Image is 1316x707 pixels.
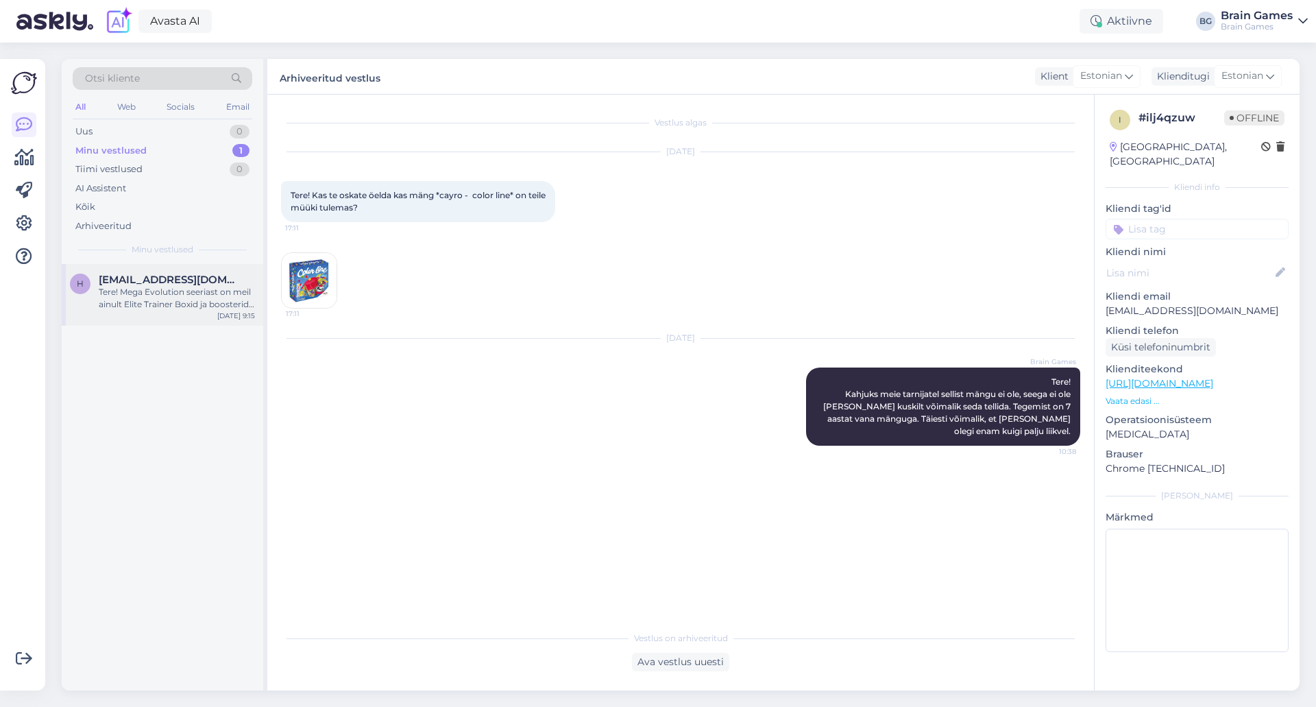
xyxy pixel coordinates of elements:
div: Brain Games [1221,21,1293,32]
div: Uus [75,125,93,139]
div: 1 [232,144,249,158]
a: Avasta AI [138,10,212,33]
p: [MEDICAL_DATA] [1106,427,1289,442]
div: Socials [164,98,197,116]
div: Kliendi info [1106,181,1289,193]
label: Arhiveeritud vestlus [280,67,380,86]
div: Minu vestlused [75,144,147,158]
div: [DATE] [281,145,1080,158]
p: Kliendi email [1106,289,1289,304]
p: Märkmed [1106,510,1289,525]
span: 17:11 [286,309,337,319]
img: Askly Logo [11,70,37,96]
span: 10:38 [1025,446,1076,457]
p: Kliendi nimi [1106,245,1289,259]
div: Kõik [75,200,95,214]
div: AI Assistent [75,182,126,195]
p: Kliendi telefon [1106,324,1289,338]
div: Klienditugi [1151,69,1210,84]
div: [DATE] 9:15 [217,311,255,321]
p: Klienditeekond [1106,362,1289,376]
div: BG [1196,12,1215,31]
a: [URL][DOMAIN_NAME] [1106,377,1213,390]
div: Brain Games [1221,10,1293,21]
p: Vaata edasi ... [1106,395,1289,407]
div: [GEOGRAPHIC_DATA], [GEOGRAPHIC_DATA] [1110,140,1261,169]
div: 0 [230,125,249,139]
img: explore-ai [104,7,133,36]
div: [DATE] [281,332,1080,344]
input: Lisa tag [1106,219,1289,239]
span: Vestlus on arhiveeritud [634,632,728,645]
p: Kliendi tag'id [1106,202,1289,216]
div: Küsi telefoninumbrit [1106,338,1216,357]
div: Klient [1035,69,1069,84]
p: [EMAIL_ADDRESS][DOMAIN_NAME] [1106,304,1289,318]
span: Offline [1224,110,1284,125]
div: 0 [230,163,249,176]
input: Lisa nimi [1106,265,1273,280]
div: Ava vestlus uuesti [632,653,729,671]
div: Arhiveeritud [75,219,132,233]
div: Tiimi vestlused [75,163,143,176]
img: Attachment [282,253,337,308]
a: Brain GamesBrain Games [1221,10,1308,32]
div: # ilj4qzuw [1138,110,1224,126]
span: Estonian [1221,69,1263,84]
span: Hugsterr1@gmail.com [99,274,241,286]
p: Operatsioonisüsteem [1106,413,1289,427]
div: All [73,98,88,116]
div: Vestlus algas [281,117,1080,129]
div: Tere! Mega Evolution seeriast on meil ainult Elite Trainer Boxid ja boosterid. Ülemistesse peaks ... [99,286,255,311]
span: H [77,278,84,289]
span: i [1119,115,1121,125]
div: [PERSON_NAME] [1106,490,1289,502]
span: Minu vestlused [132,243,193,256]
span: 17:11 [285,223,337,233]
span: Tere! Kahjuks meie tarnijatel sellist mängu ei ole, seega ei ole [PERSON_NAME] kuskilt võimalik s... [823,376,1073,436]
span: Tere! Kas te oskate öelda kas mäng *cayro - color line* on teile müüki tulemas? [291,190,548,213]
span: Brain Games [1025,357,1076,367]
p: Chrome [TECHNICAL_ID] [1106,462,1289,476]
span: Estonian [1080,69,1122,84]
div: Email [223,98,252,116]
div: Aktiivne [1080,9,1163,34]
div: Web [114,98,138,116]
span: Otsi kliente [85,71,140,86]
p: Brauser [1106,447,1289,462]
